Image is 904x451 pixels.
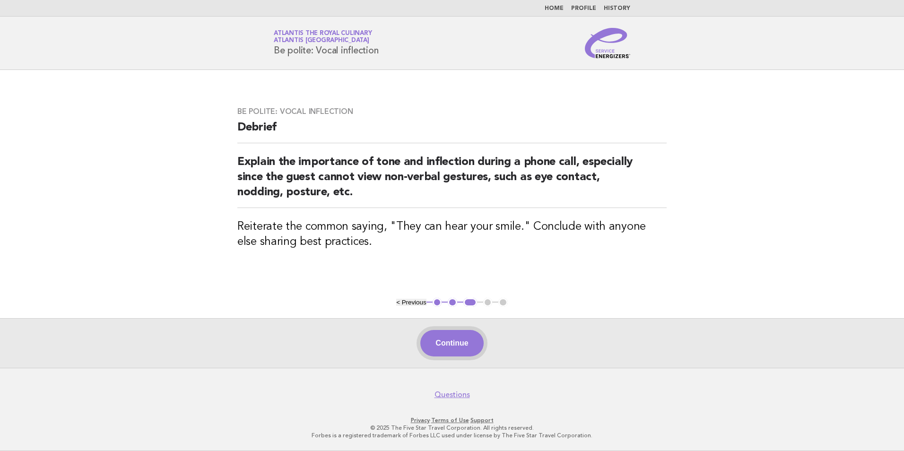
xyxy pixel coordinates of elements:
[237,219,667,250] h3: Reiterate the common saying, "They can hear your smile." Conclude with anyone else sharing best p...
[237,107,667,116] h3: Be polite: Vocal inflection
[411,417,430,424] a: Privacy
[237,120,667,143] h2: Debrief
[463,298,477,307] button: 3
[448,298,457,307] button: 2
[571,6,596,11] a: Profile
[433,298,442,307] button: 1
[163,424,741,432] p: © 2025 The Five Star Travel Corporation. All rights reserved.
[274,38,369,44] span: Atlantis [GEOGRAPHIC_DATA]
[431,417,469,424] a: Terms of Use
[396,299,426,306] button: < Previous
[274,30,372,43] a: Atlantis the Royal CulinaryAtlantis [GEOGRAPHIC_DATA]
[604,6,630,11] a: History
[470,417,494,424] a: Support
[163,416,741,424] p: · ·
[420,330,483,356] button: Continue
[274,31,378,55] h1: Be polite: Vocal inflection
[435,390,470,399] a: Questions
[585,28,630,58] img: Service Energizers
[163,432,741,439] p: Forbes is a registered trademark of Forbes LLC used under license by The Five Star Travel Corpora...
[545,6,564,11] a: Home
[237,155,667,208] h2: Explain the importance of tone and inflection during a phone call, especially since the guest can...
